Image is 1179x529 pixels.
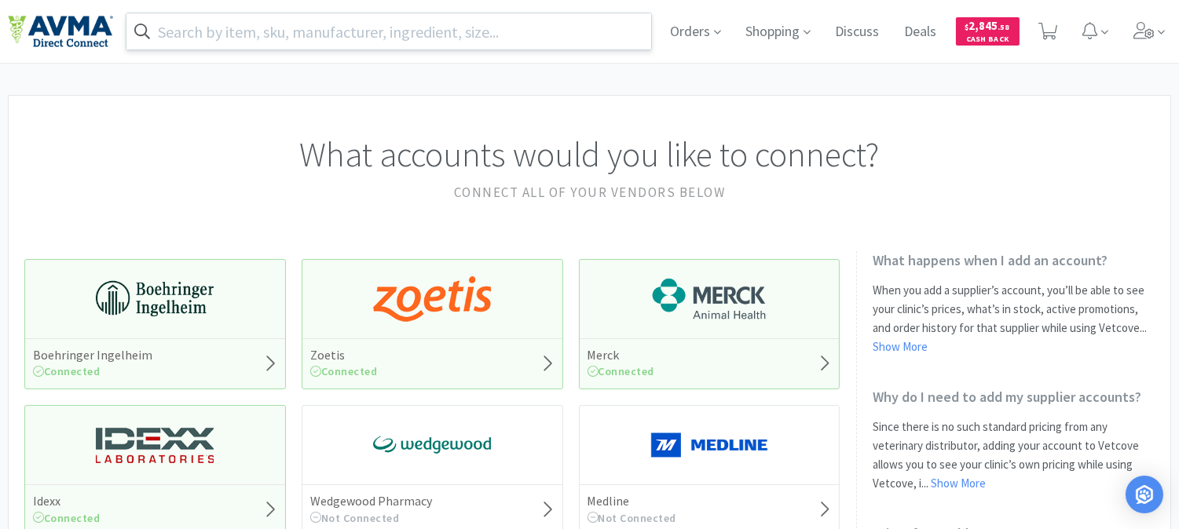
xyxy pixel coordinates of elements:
[650,275,768,323] img: 6d7abf38e3b8462597f4a2f88dede81e_176.png
[965,35,1010,46] span: Cash Back
[873,251,1155,269] h2: What happens when I add an account?
[33,493,101,509] h5: Idexx
[873,339,928,354] a: Show More
[931,476,986,491] a: Show More
[24,182,1155,203] h2: Connect all of your vendors below
[998,22,1010,32] span: . 58
[8,15,113,48] img: e4e33dab9f054f5782a47901c742baa9_102.png
[126,13,651,49] input: Search by item, sku, manufacturer, ingredient, size...
[588,493,677,509] h5: Medline
[96,421,214,469] img: 13250b0087d44d67bb1668360c5632f9_13.png
[373,275,491,323] img: a673e5ab4e5e497494167fe422e9a3ab.png
[873,418,1155,493] p: Since there is no such standard pricing from any veterinary distributor, adding your account to V...
[310,347,378,363] h5: Zoetis
[373,421,491,469] img: e40baf8987b14801afb1611fffac9ca4_8.png
[965,22,969,32] span: $
[956,10,1020,53] a: $2,845.58Cash Back
[873,388,1155,406] h2: Why do I need to add my supplier accounts?
[899,25,943,39] a: Deals
[310,493,432,509] h5: Wedgewood Pharmacy
[873,281,1155,356] p: When you add a supplier’s account, you’ll be able to see your clinic’s prices, what’s in stock, a...
[588,347,655,363] h5: Merck
[33,511,101,525] span: Connected
[310,364,378,378] span: Connected
[1126,476,1163,513] div: Open Intercom Messenger
[965,18,1010,33] span: 2,845
[650,421,768,469] img: a646391c64b94eb2892348a965bf03f3_134.png
[33,364,101,378] span: Connected
[588,511,677,525] span: Not Connected
[96,275,214,323] img: 730db3968b864e76bcafd0174db25112_22.png
[829,25,886,39] a: Discuss
[588,364,655,378] span: Connected
[33,347,152,363] h5: Boehringer Ingelheim
[310,511,400,525] span: Not Connected
[24,127,1155,182] h1: What accounts would you like to connect?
